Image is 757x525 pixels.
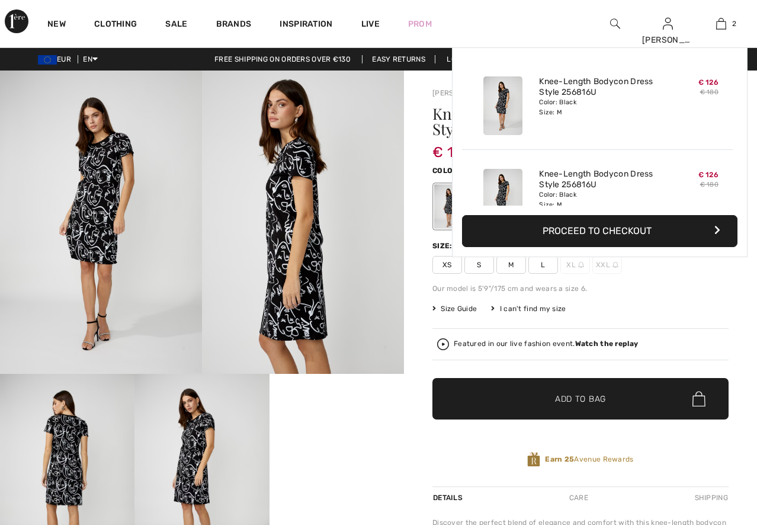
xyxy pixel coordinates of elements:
button: Add to Bag [432,378,729,420]
div: Shipping [692,487,729,508]
div: Details [432,487,466,508]
span: Size Guide [432,303,477,314]
img: Avenue Rewards [527,452,540,468]
span: EN [83,55,98,63]
div: [PERSON_NAME] [642,34,694,46]
a: Sale [165,19,187,31]
div: Color: Black Size: M [539,98,656,117]
s: € 180 [700,181,719,188]
span: XL [560,256,590,274]
span: Color: [432,167,460,175]
a: New [47,19,66,31]
s: € 180 [700,88,719,96]
a: Lowest Price Guarantee [437,55,552,63]
span: L [528,256,558,274]
img: search the website [610,17,620,31]
a: Easy Returns [362,55,435,63]
img: ring-m.svg [578,262,584,268]
a: Prom [408,18,432,30]
a: Brands [216,19,252,31]
strong: Earn 25 [545,455,574,463]
span: 2 [732,18,736,29]
div: Featured in our live fashion event. [454,340,638,348]
span: € 126 [698,171,719,179]
div: Black [434,184,465,229]
span: M [496,256,526,274]
div: Our model is 5'9"/175 cm and wears a size 6. [432,283,729,294]
span: Add to Bag [555,393,606,405]
img: Knee-Length Bodycon Dress Style 256816U [483,76,522,135]
h1: Knee-length Bodycon Dress Style 256816u [432,106,679,137]
div: Care [559,487,598,508]
img: Knee-Length Bodycon Dress Style 256816U. 2 [202,71,404,374]
img: Euro [38,55,57,65]
img: Bag.svg [692,391,705,406]
span: S [464,256,494,274]
a: Knee-Length Bodycon Dress Style 256816U [539,76,656,98]
a: Knee-Length Bodycon Dress Style 256816U [539,169,656,190]
span: EUR [38,55,76,63]
span: € 126 [432,132,470,161]
video: Your browser does not support the video tag. [270,374,404,441]
a: Free shipping on orders over €130 [205,55,360,63]
a: Live [361,18,380,30]
div: Size: [432,241,455,251]
div: I can't find my size [491,303,566,314]
a: 2 [695,17,747,31]
span: € 126 [698,78,719,87]
img: Knee-Length Bodycon Dress Style 256816U [483,169,522,228]
span: Inspiration [280,19,332,31]
strong: Watch the replay [575,340,639,348]
img: My Bag [716,17,726,31]
a: Sign In [663,18,673,29]
img: My Info [663,17,673,31]
div: Color: Black Size: M [539,190,656,209]
img: Watch the replay [437,338,449,350]
span: XXL [592,256,622,274]
span: XS [432,256,462,274]
span: Avenue Rewards [545,454,633,465]
a: [PERSON_NAME] [432,89,492,97]
img: ring-m.svg [612,262,618,268]
button: Proceed to Checkout [462,215,737,247]
a: Clothing [94,19,137,31]
img: 1ère Avenue [5,9,28,33]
